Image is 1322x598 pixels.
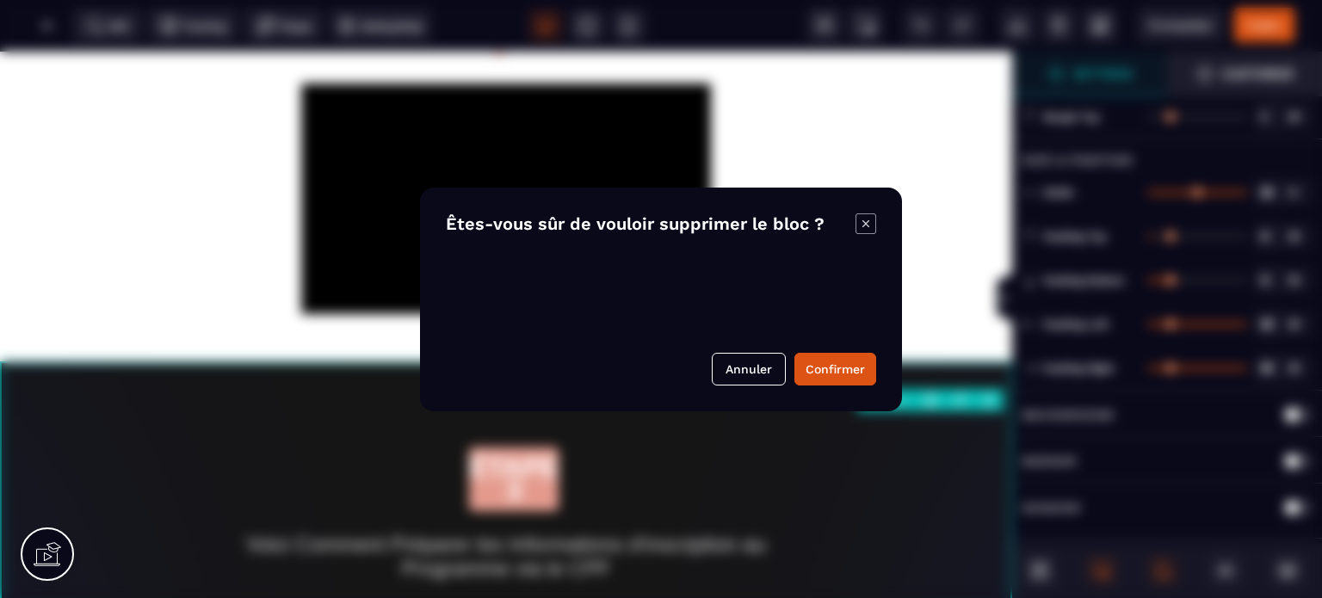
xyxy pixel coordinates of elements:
h1: ÉTAPE 3 [469,396,559,459]
button: Annuler [712,353,786,385]
button: Confirmer [794,353,876,385]
h2: Voici Comment Préparer les Informations d'inscription au Programme via le CPF [215,472,797,538]
div: Vsl - Zenspeak3 Video [301,32,711,262]
h4: Êtes-vous sûr de vouloir supprimer le bloc ? [446,213,856,234]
